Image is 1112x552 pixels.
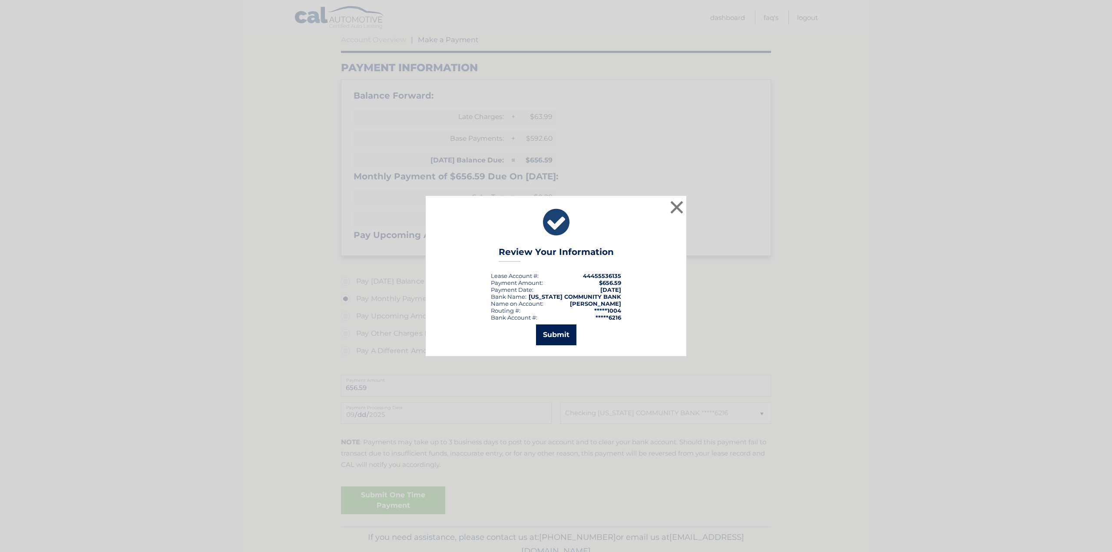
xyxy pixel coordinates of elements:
button: Submit [536,324,576,345]
span: [DATE] [600,286,621,293]
strong: 44455536135 [583,272,621,279]
div: : [491,286,533,293]
div: Name on Account: [491,300,543,307]
strong: [PERSON_NAME] [570,300,621,307]
button: × [668,198,685,216]
span: $656.59 [599,279,621,286]
strong: [US_STATE] COMMUNITY BANK [529,293,621,300]
h3: Review Your Information [499,247,614,262]
div: Bank Account #: [491,314,537,321]
span: Payment Date [491,286,532,293]
div: Payment Amount: [491,279,543,286]
div: Bank Name: [491,293,526,300]
div: Lease Account #: [491,272,539,279]
div: Routing #: [491,307,520,314]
